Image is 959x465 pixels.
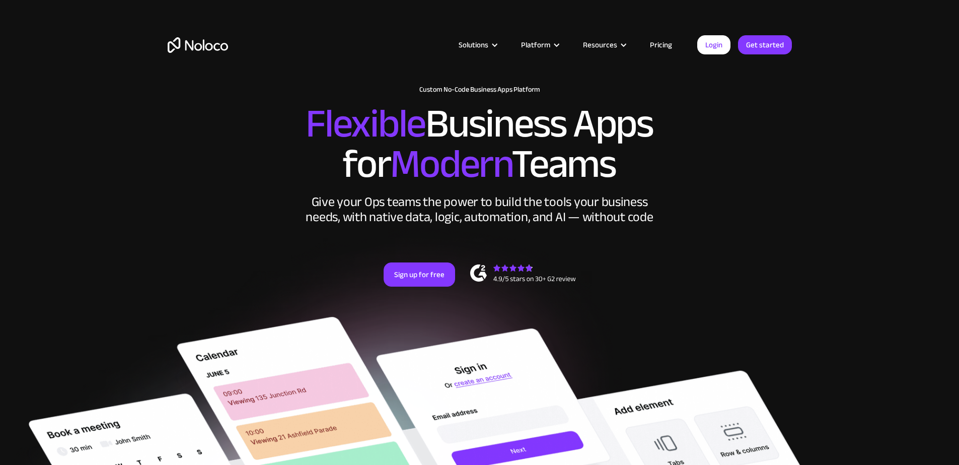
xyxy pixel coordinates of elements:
div: Platform [508,38,570,51]
div: Resources [583,38,617,51]
a: home [168,37,228,53]
a: Pricing [637,38,685,51]
div: Platform [521,38,550,51]
a: Get started [738,35,792,54]
div: Give your Ops teams the power to build the tools your business needs, with native data, logic, au... [304,194,656,225]
span: Modern [390,126,511,202]
h2: Business Apps for Teams [168,104,792,184]
a: Login [697,35,730,54]
span: Flexible [306,86,425,161]
a: Sign up for free [384,262,455,287]
div: Resources [570,38,637,51]
div: Solutions [459,38,488,51]
div: Solutions [446,38,508,51]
